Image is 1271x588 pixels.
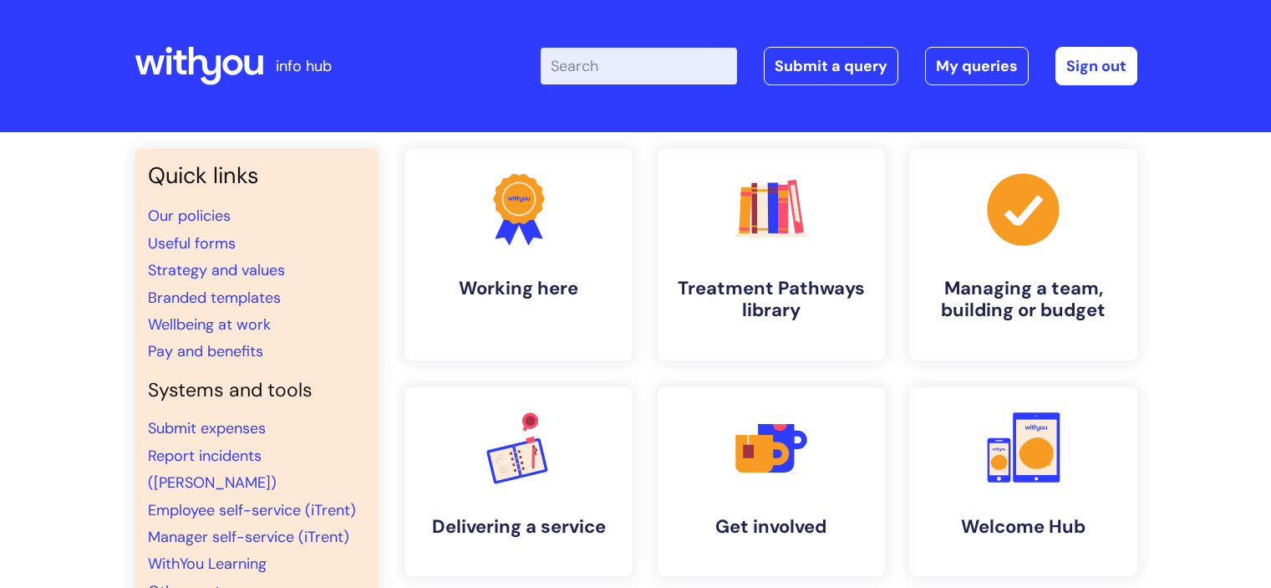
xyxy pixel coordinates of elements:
[148,341,263,361] a: Pay and benefits
[148,260,285,280] a: Strategy and values
[148,162,365,189] h3: Quick links
[276,53,332,79] p: info hub
[925,47,1029,85] a: My queries
[541,47,1137,85] div: | -
[671,516,872,538] h4: Get involved
[405,149,633,360] a: Working here
[148,446,277,493] a: Report incidents ([PERSON_NAME])
[923,278,1124,322] h4: Managing a team, building or budget
[910,387,1137,576] a: Welcome Hub
[923,516,1124,538] h4: Welcome Hub
[671,278,872,322] h4: Treatment Pathways library
[658,387,885,576] a: Get involved
[419,278,619,299] h4: Working here
[148,418,266,438] a: Submit expenses
[148,500,356,520] a: Employee self-service (iTrent)
[148,206,231,226] a: Our policies
[541,48,737,84] input: Search
[910,149,1137,360] a: Managing a team, building or budget
[658,149,885,360] a: Treatment Pathways library
[148,554,267,574] a: WithYou Learning
[764,47,898,85] a: Submit a query
[1055,47,1137,85] a: Sign out
[419,516,619,538] h4: Delivering a service
[148,288,281,308] a: Branded templates
[148,233,236,253] a: Useful forms
[148,379,365,402] h4: Systems and tools
[148,527,349,547] a: Manager self-service (iTrent)
[405,387,633,576] a: Delivering a service
[148,314,271,335] a: Wellbeing at work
